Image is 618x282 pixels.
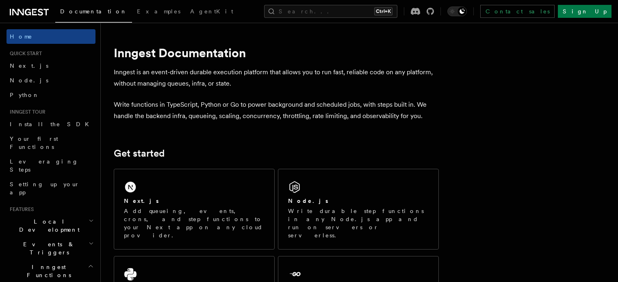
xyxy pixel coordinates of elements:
[7,237,95,260] button: Events & Triggers
[7,214,95,237] button: Local Development
[374,7,392,15] kbd: Ctrl+K
[7,206,34,213] span: Features
[124,197,159,205] h2: Next.js
[124,207,265,239] p: Add queueing, events, crons, and step functions to your Next app on any cloud provider.
[114,99,439,122] p: Write functions in TypeScript, Python or Go to power background and scheduled jobs, with steps bu...
[480,5,555,18] a: Contact sales
[185,2,238,22] a: AgentKit
[55,2,132,23] a: Documentation
[114,169,275,250] a: Next.jsAdd queueing, events, crons, and step functions to your Next app on any cloud provider.
[114,45,439,60] h1: Inngest Documentation
[10,77,48,84] span: Node.js
[264,5,397,18] button: Search...Ctrl+K
[7,217,89,234] span: Local Development
[558,5,611,18] a: Sign Up
[288,197,328,205] h2: Node.js
[7,109,46,115] span: Inngest tour
[447,6,467,16] button: Toggle dark mode
[7,240,89,256] span: Events & Triggers
[278,169,439,250] a: Node.jsWrite durable step functions in any Node.js app and run on servers or serverless.
[7,88,95,102] a: Python
[7,117,95,131] a: Install the SDK
[7,50,42,57] span: Quick start
[7,177,95,200] a: Setting up your app
[10,92,39,98] span: Python
[137,8,180,15] span: Examples
[7,154,95,177] a: Leveraging Steps
[190,8,233,15] span: AgentKit
[10,136,58,150] span: Your first Functions
[132,2,185,22] a: Examples
[10,158,78,173] span: Leveraging Steps
[7,131,95,154] a: Your first Functions
[10,32,33,41] span: Home
[10,62,48,69] span: Next.js
[288,207,429,239] p: Write durable step functions in any Node.js app and run on servers or serverless.
[114,148,165,159] a: Get started
[114,67,439,89] p: Inngest is an event-driven durable execution platform that allows you to run fast, reliable code ...
[7,73,95,88] a: Node.js
[7,29,95,44] a: Home
[10,181,80,196] span: Setting up your app
[10,121,94,127] span: Install the SDK
[7,58,95,73] a: Next.js
[60,8,127,15] span: Documentation
[7,263,88,279] span: Inngest Functions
